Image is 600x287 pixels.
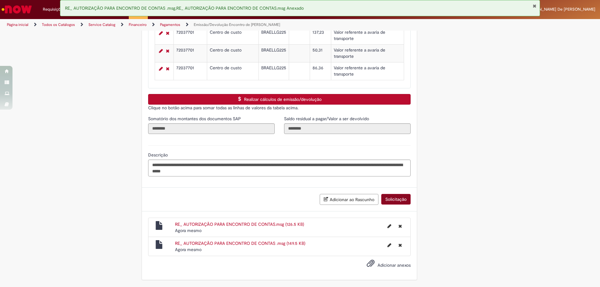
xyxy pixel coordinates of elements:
[532,3,537,8] button: Fechar Notificação
[173,62,207,80] td: 72037701
[284,116,370,122] label: Somente leitura - Saldo residual a pagar/Valor a ser devolvido
[207,44,258,62] td: Centro de custo
[194,22,280,27] a: Emissão/Devolução Encontro de [PERSON_NAME]
[258,62,289,80] td: BRAELLG225
[164,29,171,37] a: Remover linha 4
[148,105,411,111] p: Clique no botão acima para somar todas as linhas de valores da tabela acima.
[331,44,404,62] td: Valor referente a avaria de transporte
[310,27,331,44] td: 137,23
[384,221,395,231] button: Editar nome de arquivo RE_ AUTORIZAÇÃO PARA ENCONTRO DE CONTAS.msg
[207,62,258,80] td: Centro de custo
[365,258,376,272] button: Adicionar anexos
[7,22,28,27] a: Página inicial
[175,228,202,233] time: 28/08/2025 18:49:51
[395,240,406,250] button: Excluir RE_ AUTORIZAÇÃO PARA ENCONTRO DE CONTAS .msg
[148,160,411,176] textarea: Descrição
[331,62,404,80] td: Valor referente a avaria de transporte
[43,6,65,12] span: Requisições
[148,123,275,134] input: Somatório dos montantes dos documentos SAP
[284,123,411,134] input: Saldo residual a pagar/Valor a ser devolvido
[65,5,304,11] span: RE_ AUTORIZAÇÃO PARA ENCONTRO DE CONTAS .msg,RE_ AUTORIZAÇÃO PARA ENCONTRO DE CONTAS.msg Anexado
[148,152,169,158] span: Descrição
[148,116,242,122] label: Somente leitura - Somatório dos montantes dos documentos SAP
[1,3,33,16] img: ServiceNow
[381,194,411,205] button: Solicitação
[395,221,406,231] button: Excluir RE_ AUTORIZAÇÃO PARA ENCONTRO DE CONTAS.msg
[258,27,289,44] td: BRAELLG225
[129,22,147,27] a: Financeiro
[164,47,171,55] a: Remover linha 5
[525,7,595,12] span: [PERSON_NAME] De [PERSON_NAME]
[320,194,378,205] button: Adicionar ao Rascunho
[160,22,180,27] a: Pagamentos
[164,65,171,72] a: Remover linha 6
[157,47,164,55] a: Editar Linha 5
[258,44,289,62] td: BRAELLG225
[42,22,75,27] a: Todos os Catálogos
[331,27,404,44] td: Valor referente a avaria de transporte
[173,44,207,62] td: 72037701
[157,29,164,37] a: Editar Linha 4
[310,62,331,80] td: 86,36
[310,44,331,62] td: 50,31
[157,65,164,72] a: Editar Linha 6
[377,262,411,268] span: Adicionar anexos
[175,247,202,252] time: 28/08/2025 18:49:50
[384,240,395,250] button: Editar nome de arquivo RE_ AUTORIZAÇÃO PARA ENCONTRO DE CONTAS .msg
[5,19,395,31] ul: Trilhas de página
[175,240,305,246] a: RE_ AUTORIZAÇÃO PARA ENCONTRO DE CONTAS .msg (149.5 KB)
[175,247,202,252] span: Agora mesmo
[175,221,304,227] a: RE_ AUTORIZAÇÃO PARA ENCONTRO DE CONTAS.msg (126.5 KB)
[88,22,115,27] a: Service Catalog
[173,27,207,44] td: 72037701
[148,94,411,105] button: Realizar cálculos de emissão/devolução
[207,27,258,44] td: Centro de custo
[175,228,202,233] span: Agora mesmo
